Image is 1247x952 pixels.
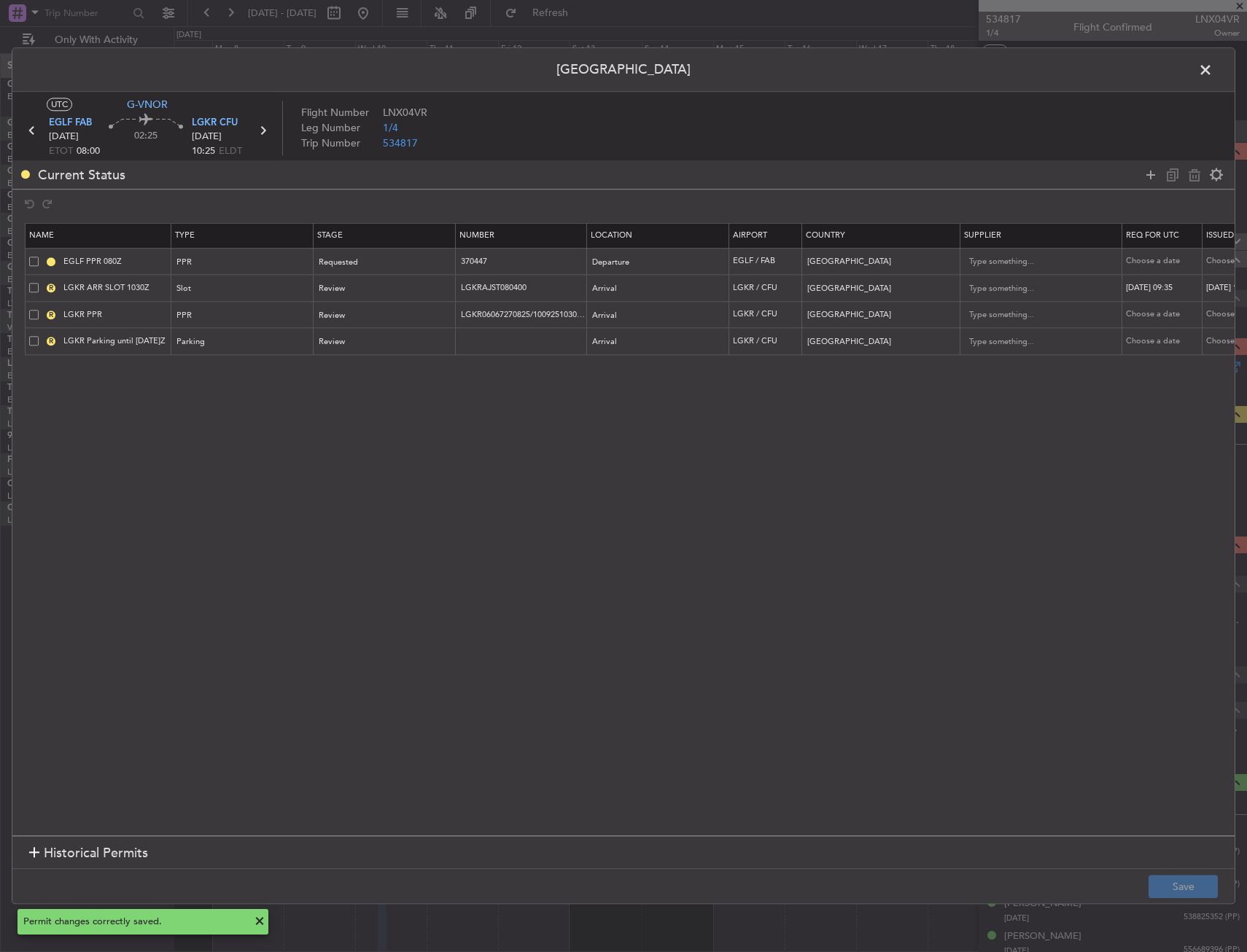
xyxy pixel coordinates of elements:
header: [GEOGRAPHIC_DATA] [12,48,1235,92]
div: Choose a date [1126,335,1202,348]
div: [DATE] 09:35 [1126,282,1202,294]
input: Type something... [969,331,1100,353]
div: Permit changes correctly saved. [23,915,246,929]
input: Type something... [969,305,1100,327]
div: Choose a date [1126,309,1202,321]
input: Type something... [969,251,1100,273]
span: Supplier [964,230,1001,241]
div: Choose a date [1126,256,1202,268]
input: Type something... [969,278,1100,300]
span: Req For Utc [1126,230,1179,241]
